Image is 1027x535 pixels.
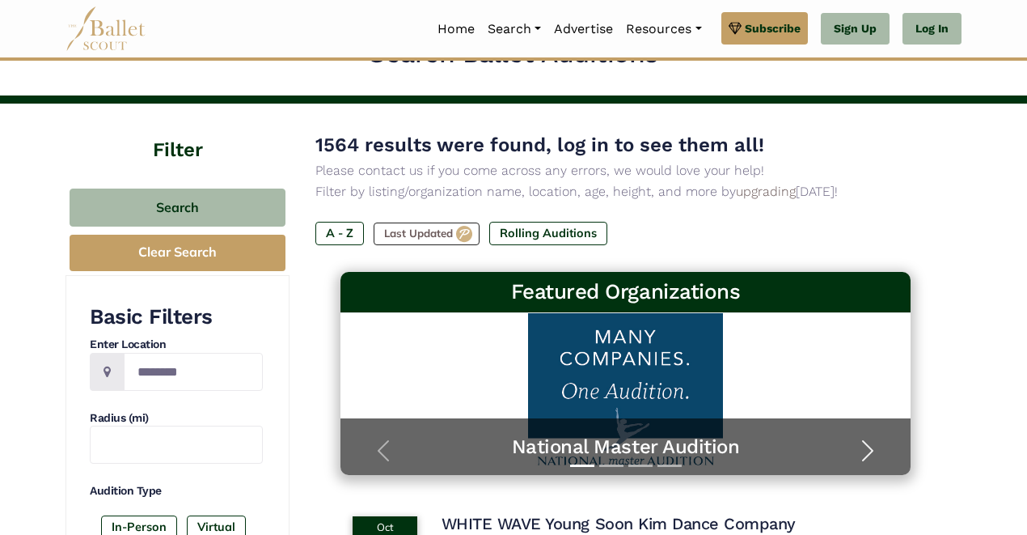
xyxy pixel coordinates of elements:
[547,12,619,46] a: Advertise
[902,13,961,45] a: Log In
[442,513,796,534] h4: WHITE WAVE Young Soon Kim Dance Company
[736,184,796,199] a: upgrading
[315,222,364,244] label: A - Z
[619,12,708,46] a: Resources
[431,12,481,46] a: Home
[315,160,936,181] p: Please contact us if you come across any errors, we would love your help!
[66,104,290,164] h4: Filter
[90,337,263,353] h4: Enter Location
[124,353,263,391] input: Location
[721,12,808,45] a: Subscribe
[657,456,682,475] button: Slide 4
[599,456,623,475] button: Slide 2
[90,410,263,427] h4: Radius (mi)
[570,456,594,475] button: Slide 1
[315,181,936,202] p: Filter by listing/organization name, location, age, height, and more by [DATE]!
[90,483,263,499] h4: Audition Type
[90,304,263,331] h3: Basic Filters
[489,222,607,244] label: Rolling Auditions
[353,278,898,306] h3: Featured Organizations
[481,12,547,46] a: Search
[357,435,895,460] a: National Master Audition
[729,19,742,37] img: gem.svg
[821,13,890,45] a: Sign Up
[745,19,801,37] span: Subscribe
[315,134,764,156] span: 1564 results were found, log in to see them all!
[70,235,285,271] button: Clear Search
[374,223,480,245] label: Last Updated
[70,189,285,227] button: Search
[628,456,653,475] button: Slide 3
